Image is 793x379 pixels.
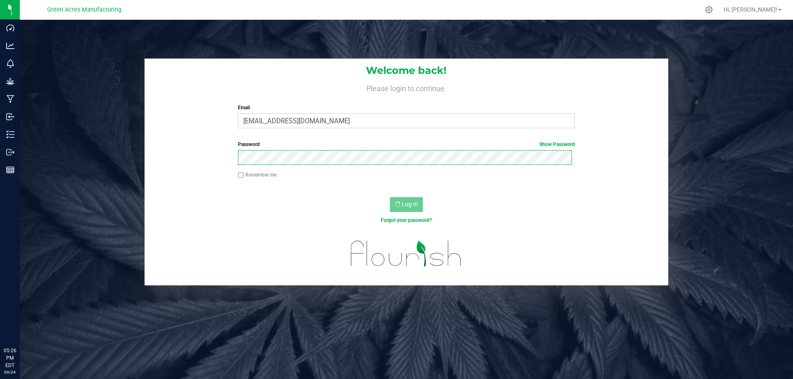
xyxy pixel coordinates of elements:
[6,77,14,85] inline-svg: Grow
[704,6,714,14] div: Manage settings
[6,24,14,32] inline-svg: Dashboard
[238,104,575,111] label: Email
[4,347,16,369] p: 05:26 PM EDT
[6,113,14,121] inline-svg: Inbound
[238,171,277,179] label: Remember me
[6,130,14,139] inline-svg: Inventory
[47,6,121,13] span: Green Acres Manufacturing
[145,65,668,76] h1: Welcome back!
[6,95,14,103] inline-svg: Manufacturing
[238,172,244,178] input: Remember me
[402,201,418,207] span: Log In
[381,217,432,223] a: Forgot your password?
[539,141,575,147] a: Show Password
[145,82,668,92] h4: Please login to continue.
[6,42,14,50] inline-svg: Analytics
[390,197,423,212] button: Log In
[6,59,14,68] inline-svg: Monitoring
[4,369,16,375] p: 09/24
[341,233,472,275] img: flourish_logo.svg
[6,166,14,174] inline-svg: Reports
[6,148,14,156] inline-svg: Outbound
[238,141,260,147] span: Password
[724,6,777,13] span: Hi, [PERSON_NAME]!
